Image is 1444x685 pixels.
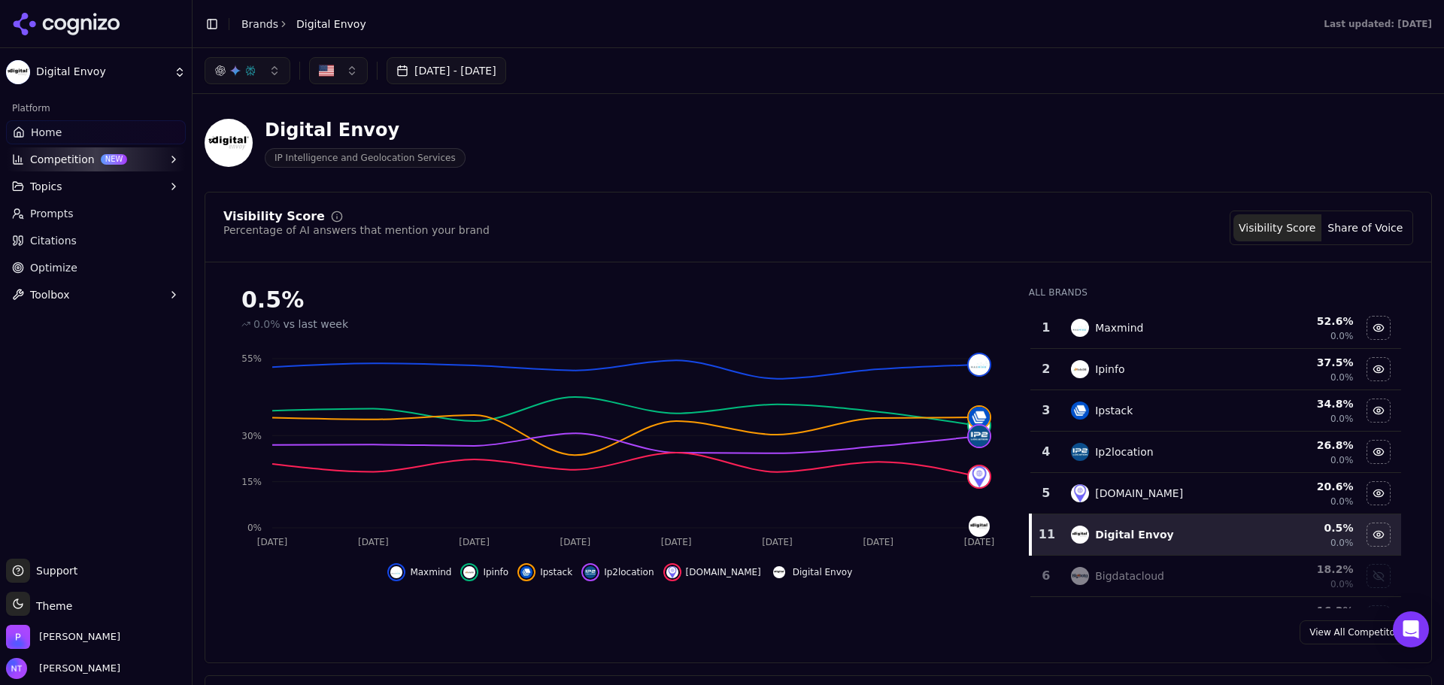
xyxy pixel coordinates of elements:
[6,283,186,307] button: Toolbox
[30,260,77,275] span: Optimize
[463,566,475,578] img: ipinfo
[1367,481,1391,505] button: Hide ipgeolocation.io data
[247,523,262,533] tspan: 0%
[1036,484,1057,502] div: 5
[560,537,591,547] tspan: [DATE]
[762,537,793,547] tspan: [DATE]
[1030,308,1401,349] tr: 1maxmindMaxmind52.6%0.0%Hide maxmind data
[773,566,785,578] img: digital envoy
[1367,564,1391,588] button: Show bigdatacloud data
[1030,597,1401,638] tr: 16.3%Show mapbox data
[969,516,990,537] img: digital envoy
[1257,355,1353,370] div: 37.5 %
[1324,18,1432,30] div: Last updated: [DATE]
[241,17,366,32] nav: breadcrumb
[1330,578,1354,590] span: 0.0%
[30,600,72,612] span: Theme
[1036,567,1057,585] div: 6
[1071,567,1089,585] img: bigdatacloud
[257,537,288,547] tspan: [DATE]
[483,566,508,578] span: Ipinfo
[1030,514,1401,556] tr: 11digital envoyDigital Envoy0.5%0.0%Hide digital envoy data
[6,658,120,679] button: Open user button
[661,537,692,547] tspan: [DATE]
[6,120,186,144] a: Home
[1367,440,1391,464] button: Hide ip2location data
[358,537,389,547] tspan: [DATE]
[6,174,186,199] button: Topics
[793,566,852,578] span: Digital Envoy
[1330,371,1354,383] span: 0.0%
[1367,399,1391,423] button: Hide ipstack data
[1029,286,1401,299] div: All Brands
[1071,484,1089,502] img: ipgeolocation.io
[6,658,27,679] img: Nate Tower
[969,466,990,487] img: ipgeolocation.io
[1036,402,1057,420] div: 3
[30,233,77,248] span: Citations
[296,17,366,32] span: Digital Envoy
[1257,520,1353,535] div: 0.5 %
[101,154,128,165] span: NEW
[1030,556,1401,597] tr: 6bigdatacloudBigdatacloud18.2%0.0%Show bigdatacloud data
[1036,443,1057,461] div: 4
[517,563,572,581] button: Hide ipstack data
[30,206,74,221] span: Prompts
[205,119,253,167] img: Digital Envoy
[1367,605,1391,629] button: Show mapbox data
[1071,443,1089,461] img: ip2location
[1257,396,1353,411] div: 34.8 %
[969,407,990,428] img: ipstack
[30,152,95,167] span: Competition
[387,563,451,581] button: Hide maxmind data
[241,353,262,364] tspan: 55%
[584,566,596,578] img: ip2location
[1095,527,1173,542] div: Digital Envoy
[1257,479,1353,494] div: 20.6 %
[770,563,852,581] button: Hide digital envoy data
[1330,413,1354,425] span: 0.0%
[1030,473,1401,514] tr: 5ipgeolocation.io[DOMAIN_NAME]20.6%0.0%Hide ipgeolocation.io data
[540,566,572,578] span: Ipstack
[581,563,654,581] button: Hide ip2location data
[31,125,62,140] span: Home
[265,118,466,142] div: Digital Envoy
[6,256,186,280] a: Optimize
[410,566,451,578] span: Maxmind
[459,537,490,547] tspan: [DATE]
[1095,568,1164,583] div: Bigdatacloud
[1071,360,1089,378] img: ipinfo
[1036,319,1057,337] div: 1
[1257,603,1353,618] div: 16.3 %
[1330,330,1354,342] span: 0.0%
[1257,314,1353,329] div: 52.6 %
[319,63,334,78] img: US
[969,426,990,447] img: ip2location
[663,563,761,581] button: Hide ipgeolocation.io data
[6,625,30,649] img: Perrill
[460,563,508,581] button: Hide ipinfo data
[6,96,186,120] div: Platform
[1095,486,1183,501] div: [DOMAIN_NAME]
[1036,360,1057,378] div: 2
[265,148,466,168] span: IP Intelligence and Geolocation Services
[241,18,278,30] a: Brands
[1257,562,1353,577] div: 18.2 %
[6,625,120,649] button: Open organization switcher
[1038,526,1057,544] div: 11
[1095,320,1143,335] div: Maxmind
[1233,214,1321,241] button: Visibility Score
[6,229,186,253] a: Citations
[604,566,654,578] span: Ip2location
[1095,362,1124,377] div: Ipinfo
[223,211,325,223] div: Visibility Score
[1330,537,1354,549] span: 0.0%
[1330,454,1354,466] span: 0.0%
[1030,349,1401,390] tr: 2ipinfoIpinfo37.5%0.0%Hide ipinfo data
[964,537,995,547] tspan: [DATE]
[1095,444,1153,459] div: Ip2location
[1300,620,1413,644] a: View All Competitors
[36,65,168,79] span: Digital Envoy
[284,317,349,332] span: vs last week
[30,179,62,194] span: Topics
